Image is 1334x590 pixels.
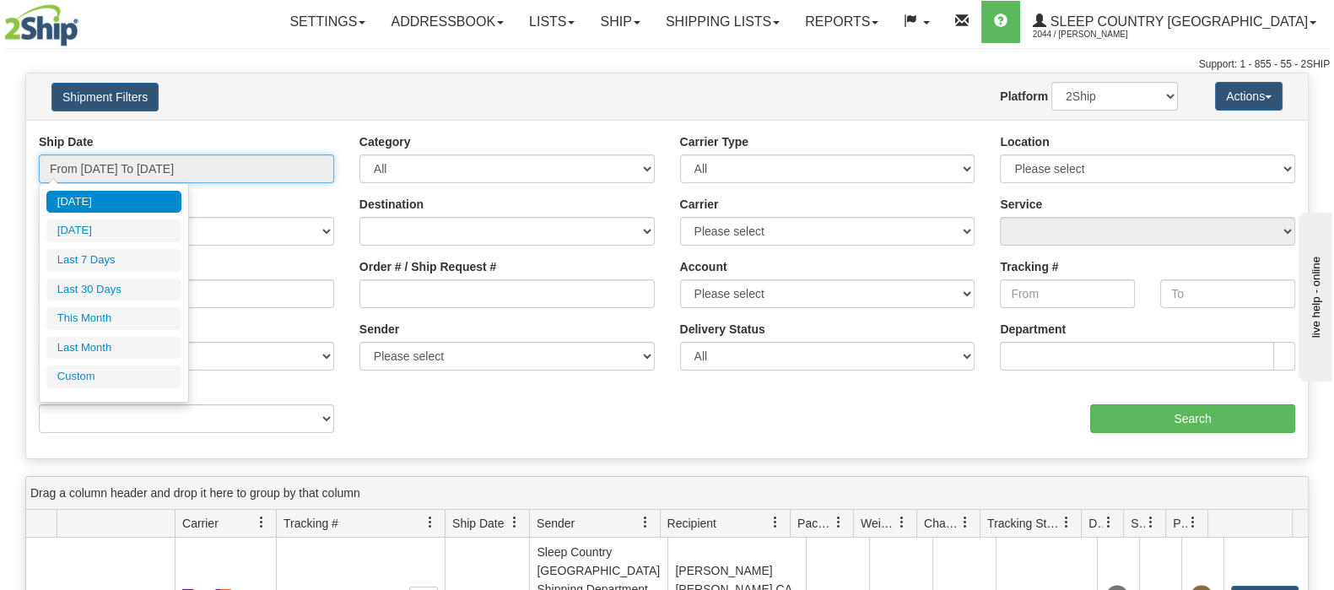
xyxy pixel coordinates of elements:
[824,508,853,537] a: Packages filter column settings
[1173,515,1187,532] span: Pickup Status
[1160,279,1295,308] input: To
[1052,508,1081,537] a: Tracking Status filter column settings
[500,508,529,537] a: Ship Date filter column settings
[1000,321,1066,338] label: Department
[46,337,181,360] li: Last Month
[797,515,833,532] span: Packages
[13,14,156,27] div: live help - online
[46,279,181,301] li: Last 30 Days
[537,515,575,532] span: Sender
[1033,26,1159,43] span: 2044 / [PERSON_NAME]
[761,508,790,537] a: Recipient filter column settings
[1000,196,1042,213] label: Service
[4,57,1330,72] div: Support: 1 - 855 - 55 - 2SHIP
[46,249,181,272] li: Last 7 Days
[1000,258,1058,275] label: Tracking #
[247,508,276,537] a: Carrier filter column settings
[182,515,219,532] span: Carrier
[680,196,719,213] label: Carrier
[378,1,516,43] a: Addressbook
[987,515,1061,532] span: Tracking Status
[1094,508,1123,537] a: Delivery Status filter column settings
[1179,508,1207,537] a: Pickup Status filter column settings
[1295,208,1332,381] iframe: chat widget
[667,515,716,532] span: Recipient
[359,133,411,150] label: Category
[1215,82,1283,111] button: Actions
[924,515,959,532] span: Charge
[792,1,891,43] a: Reports
[452,515,504,532] span: Ship Date
[1090,404,1295,433] input: Search
[46,191,181,214] li: [DATE]
[516,1,587,43] a: Lists
[1137,508,1165,537] a: Shipment Issues filter column settings
[888,508,916,537] a: Weight filter column settings
[359,196,424,213] label: Destination
[680,321,765,338] label: Delivery Status
[46,219,181,242] li: [DATE]
[587,1,652,43] a: Ship
[46,307,181,330] li: This Month
[1131,515,1145,532] span: Shipment Issues
[1000,88,1048,105] label: Platform
[653,1,792,43] a: Shipping lists
[359,321,399,338] label: Sender
[1000,279,1135,308] input: From
[26,477,1308,510] div: grid grouping header
[1046,14,1308,29] span: Sleep Country [GEOGRAPHIC_DATA]
[51,83,159,111] button: Shipment Filters
[631,508,660,537] a: Sender filter column settings
[359,258,497,275] label: Order # / Ship Request #
[39,133,94,150] label: Ship Date
[46,365,181,388] li: Custom
[4,4,78,46] img: logo2044.jpg
[1020,1,1329,43] a: Sleep Country [GEOGRAPHIC_DATA] 2044 / [PERSON_NAME]
[861,515,896,532] span: Weight
[951,508,980,537] a: Charge filter column settings
[680,258,727,275] label: Account
[277,1,378,43] a: Settings
[416,508,445,537] a: Tracking # filter column settings
[1000,133,1049,150] label: Location
[1088,515,1103,532] span: Delivery Status
[680,133,748,150] label: Carrier Type
[284,515,338,532] span: Tracking #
